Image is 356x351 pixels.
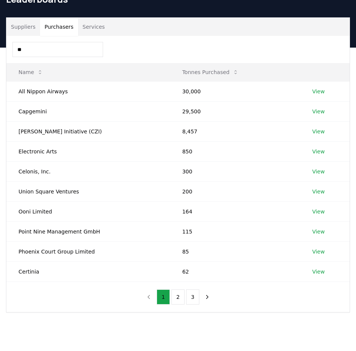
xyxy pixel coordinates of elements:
[170,181,300,201] td: 200
[6,141,170,161] td: Electronic Arts
[312,88,325,95] a: View
[170,241,300,261] td: 85
[170,81,300,101] td: 30,000
[176,65,245,80] button: Tonnes Purchased
[6,18,40,36] button: Suppliers
[170,221,300,241] td: 115
[312,228,325,235] a: View
[12,65,49,80] button: Name
[6,261,170,281] td: Certinia
[170,121,300,141] td: 8,457
[312,248,325,255] a: View
[170,201,300,221] td: 164
[170,141,300,161] td: 850
[312,108,325,115] a: View
[312,268,325,275] a: View
[6,121,170,141] td: [PERSON_NAME] Initiative (CZI)
[312,128,325,135] a: View
[201,289,214,305] button: next page
[6,81,170,101] td: All Nippon Airways
[157,289,170,305] button: 1
[171,289,185,305] button: 2
[170,161,300,181] td: 300
[186,289,199,305] button: 3
[170,261,300,281] td: 62
[312,188,325,195] a: View
[312,208,325,215] a: View
[170,101,300,121] td: 29,500
[312,168,325,175] a: View
[312,148,325,155] a: View
[6,221,170,241] td: Point Nine Management GmbH
[6,241,170,261] td: Phoenix Court Group Limited
[6,161,170,181] td: Celonis, Inc.
[40,18,78,36] button: Purchasers
[6,201,170,221] td: Ooni Limited
[6,101,170,121] td: Capgemini
[6,181,170,201] td: Union Square Ventures
[78,18,109,36] button: Services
